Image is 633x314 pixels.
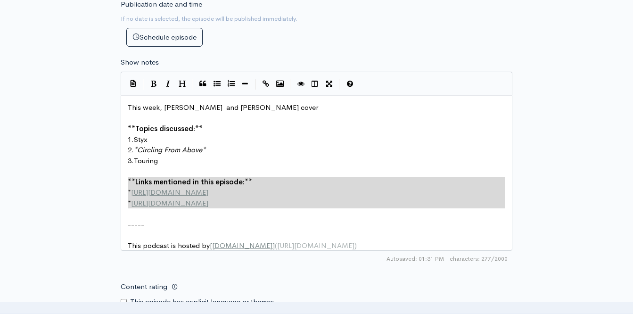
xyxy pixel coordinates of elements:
[224,77,238,91] button: Numbered List
[128,156,134,165] span: 3.
[386,255,444,263] span: Autosaved: 01:31 PM
[147,77,161,91] button: Bold
[308,77,322,91] button: Toggle Side by Side
[161,77,175,91] button: Italic
[128,220,144,229] span: -----
[238,77,252,91] button: Insert Horizontal Line
[354,241,357,250] span: )
[272,241,275,250] span: ]
[273,77,287,91] button: Insert Image
[277,241,354,250] span: [URL][DOMAIN_NAME]
[135,124,195,133] span: Topics discussed:
[143,79,144,90] i: |
[210,241,212,250] span: [
[134,156,158,165] span: Touring
[121,57,159,68] label: Show notes
[192,79,193,90] i: |
[121,277,167,297] label: Content rating
[212,241,272,250] span: [DOMAIN_NAME]
[128,241,357,250] span: This podcast is hosted by
[450,255,508,263] span: 277/2000
[128,135,134,144] span: 1.
[322,77,336,91] button: Toggle Fullscreen
[196,77,210,91] button: Quote
[128,103,318,112] span: This week, [PERSON_NAME] and [PERSON_NAME] cover
[290,79,291,90] i: |
[343,77,357,91] button: Markdown Guide
[135,177,245,186] span: Links mentioned in this episode:
[126,76,140,91] button: Insert Show Notes Template
[137,145,202,154] span: Circling From Above
[130,297,276,307] label: This episode has explicit language or themes.
[131,188,208,197] span: [URL][DOMAIN_NAME]
[275,241,277,250] span: (
[134,135,148,144] span: Styx
[210,77,224,91] button: Generic List
[131,198,208,207] span: [URL][DOMAIN_NAME]
[126,28,203,47] button: Schedule episode
[259,77,273,91] button: Create Link
[255,79,256,90] i: |
[175,77,189,91] button: Heading
[339,79,340,90] i: |
[121,15,297,23] small: If no date is selected, the episode will be published immediately.
[128,145,134,154] span: 2.
[294,77,308,91] button: Toggle Preview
